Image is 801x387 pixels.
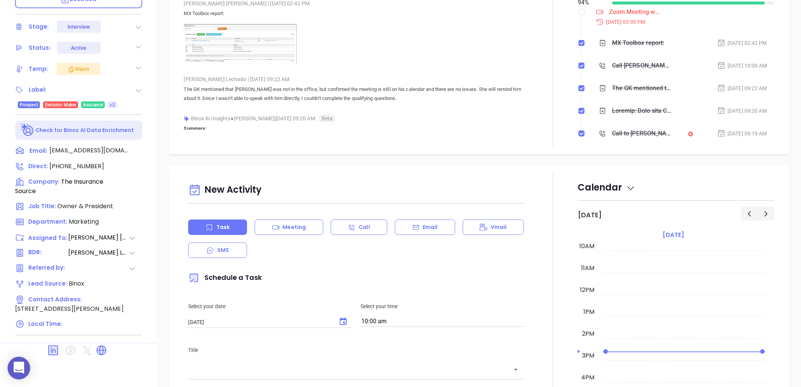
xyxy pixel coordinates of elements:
[741,207,758,221] button: Previous day
[69,279,84,288] span: Binox
[28,295,82,303] span: Contact Address:
[580,373,596,382] div: 4pm
[661,230,686,240] a: [DATE]
[184,24,297,64] img: +g8MIdAAAABklEQVQDAFe8vjfuB304AAAAAElFTkSuQmCC
[612,128,672,139] div: Call to [PERSON_NAME]
[717,107,767,115] div: [DATE] 09:20 AM
[216,223,230,231] p: Task
[110,101,115,109] span: +2
[578,181,635,193] span: Calendar
[29,21,49,32] div: Stage:
[217,246,229,254] p: SMS
[359,223,370,231] p: Call
[580,329,596,338] div: 2pm
[268,0,269,6] span: |
[612,83,672,94] div: The GK mentioned that [PERSON_NAME] was not in the office, but confirmed the meeting is still on ...
[188,273,262,282] span: Schedule a Task
[582,307,596,316] div: 1pm
[336,314,351,329] button: Choose date, selected date is Aug 21, 2025
[188,302,351,310] p: Select your date
[29,146,47,156] span: Email:
[758,207,775,221] button: Next day
[184,74,528,85] div: [PERSON_NAME] Lechado [DATE] 09:22 AM
[28,218,67,226] span: Department:
[184,126,207,131] b: Summary:
[29,42,51,54] div: Status:
[612,37,664,49] div: MX Toolbox report:
[319,115,335,122] span: Beta
[184,113,528,124] div: Binox AI Insights [PERSON_NAME] | [DATE] 09:20 AM
[35,126,134,134] p: Check for Binox AI Data Enrichment
[71,42,86,54] div: Active
[578,211,602,219] h2: [DATE]
[29,63,48,75] div: Temp:
[184,85,528,103] p: The GK mentioned that [PERSON_NAME] was not in the office, but confirmed the meeting is still on ...
[248,76,249,82] span: |
[28,234,68,243] span: Assigned To:
[491,223,507,231] p: Vmail
[28,279,67,287] span: Lead Source:
[580,351,596,360] div: 3pm
[68,64,89,74] div: Warm
[68,21,90,33] div: Interview
[580,264,596,273] div: 11am
[15,304,124,313] span: [STREET_ADDRESS][PERSON_NAME]
[28,202,56,210] span: Job Title:
[184,116,189,121] img: svg%3e
[68,248,129,258] span: [PERSON_NAME] Lechado
[717,84,767,92] div: [DATE] 09:22 AM
[612,60,672,71] div: Call [PERSON_NAME] to follow up
[188,181,524,200] div: New Activity
[591,18,775,26] div: [DATE] 03:00 PM
[188,346,524,354] p: Title
[28,178,60,186] span: Company:
[49,146,129,155] span: [EMAIL_ADDRESS][DOMAIN_NAME]
[578,242,596,251] div: 10am
[511,364,521,375] button: Open
[717,129,767,138] div: [DATE] 09:19 AM
[282,223,306,231] p: Meeting
[20,101,38,109] span: Prospect
[230,115,234,121] span: ●
[29,84,47,95] div: Label:
[28,264,68,273] span: Referred by:
[361,302,524,310] p: Select your time
[68,233,129,242] span: [PERSON_NAME] [PERSON_NAME]
[184,9,528,18] p: MX Toolbox report:
[57,202,113,210] span: Owner & President
[28,320,62,328] span: Local Time:
[423,223,438,231] p: Email
[609,6,660,18] div: Zoom Meeting with [PERSON_NAME]
[188,318,333,326] input: MM/DD/YYYY
[717,61,767,70] div: [DATE] 10:00 AM
[28,162,48,170] span: Direct :
[717,39,767,47] div: [DATE] 02:42 PM
[578,286,596,295] div: 12pm
[49,162,104,170] span: [PHONE_NUMBER]
[612,105,672,117] div: Loremip: Dolo sita Consec adipis Eli Seddoeius Tempor in utlabor e dolorem aliq Eni admi Veniamqu...
[45,101,76,109] span: Decision Maker
[21,124,34,137] img: Ai-Enrich-DaqCidB-.svg
[83,101,103,109] span: Insurance
[28,248,68,258] span: BDR:
[69,217,99,226] span: Marketing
